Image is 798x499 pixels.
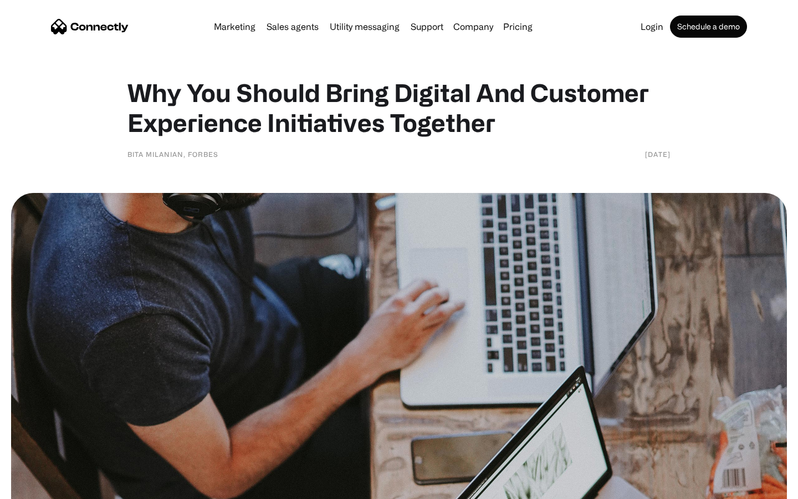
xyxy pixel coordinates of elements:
[450,19,497,34] div: Company
[453,19,493,34] div: Company
[127,78,671,138] h1: Why You Should Bring Digital And Customer Experience Initiatives Together
[636,22,668,31] a: Login
[22,480,66,495] ul: Language list
[127,149,218,160] div: Bita Milanian, Forbes
[325,22,404,31] a: Utility messaging
[11,480,66,495] aside: Language selected: English
[209,22,260,31] a: Marketing
[499,22,537,31] a: Pricing
[645,149,671,160] div: [DATE]
[670,16,747,38] a: Schedule a demo
[51,18,129,35] a: home
[262,22,323,31] a: Sales agents
[406,22,448,31] a: Support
